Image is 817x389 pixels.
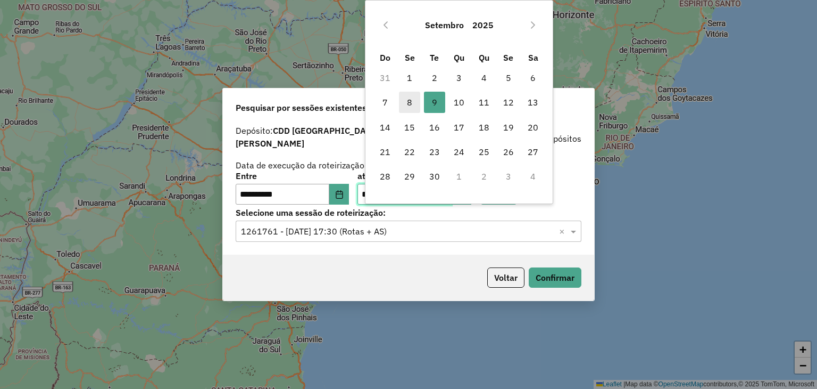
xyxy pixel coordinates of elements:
[521,90,545,115] td: 13
[473,141,495,163] span: 25
[373,90,397,115] td: 7
[397,164,422,189] td: 29
[473,117,495,138] span: 18
[373,115,397,140] td: 14
[374,166,396,187] span: 28
[373,66,397,90] td: 31
[496,90,521,115] td: 12
[503,52,513,63] span: Se
[357,169,471,182] label: até
[471,164,496,189] td: 2
[496,140,521,164] td: 26
[447,115,471,140] td: 17
[373,140,397,164] td: 21
[524,17,541,34] button: Next Month
[380,52,390,63] span: Do
[236,206,581,219] label: Selecione uma sessão de roteirização:
[397,140,422,164] td: 22
[422,66,447,90] td: 2
[447,66,471,90] td: 3
[447,90,471,115] td: 10
[528,52,538,63] span: Sa
[468,12,498,38] button: Choose Year
[448,67,470,88] span: 3
[522,92,544,113] span: 13
[498,117,519,138] span: 19
[421,12,468,38] button: Choose Month
[422,90,447,115] td: 9
[529,268,581,288] button: Confirmar
[448,117,470,138] span: 17
[236,125,378,149] strong: CDD [GEOGRAPHIC_DATA][PERSON_NAME]
[498,67,519,88] span: 5
[399,117,420,138] span: 15
[559,225,568,238] span: Clear all
[496,115,521,140] td: 19
[447,140,471,164] td: 24
[374,141,396,163] span: 21
[329,184,349,205] button: Choose Date
[498,92,519,113] span: 12
[236,169,349,182] label: Entre
[374,117,396,138] span: 14
[373,164,397,189] td: 28
[399,67,420,88] span: 1
[522,141,544,163] span: 27
[521,115,545,140] td: 20
[521,66,545,90] td: 6
[496,66,521,90] td: 5
[399,92,420,113] span: 8
[422,115,447,140] td: 16
[424,92,445,113] span: 9
[424,67,445,88] span: 2
[447,164,471,189] td: 1
[522,67,544,88] span: 6
[422,164,447,189] td: 30
[405,52,415,63] span: Se
[471,140,496,164] td: 25
[471,115,496,140] td: 18
[236,101,366,114] span: Pesquisar por sessões existentes
[399,141,420,163] span: 22
[448,141,470,163] span: 24
[479,52,489,63] span: Qu
[424,117,445,138] span: 16
[471,90,496,115] td: 11
[473,67,495,88] span: 4
[522,117,544,138] span: 20
[422,140,447,164] td: 23
[377,17,394,34] button: Previous Month
[424,141,445,163] span: 23
[498,141,519,163] span: 26
[448,92,470,113] span: 10
[454,52,464,63] span: Qu
[430,52,439,63] span: Te
[496,164,521,189] td: 3
[471,66,496,90] td: 4
[399,166,420,187] span: 29
[374,92,396,113] span: 7
[397,66,422,90] td: 1
[236,159,367,172] label: Data de execução da roteirização:
[397,115,422,140] td: 15
[397,90,422,115] td: 8
[521,164,545,189] td: 4
[236,124,408,150] label: Depósito:
[424,166,445,187] span: 30
[521,140,545,164] td: 27
[487,268,524,288] button: Voltar
[473,92,495,113] span: 11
